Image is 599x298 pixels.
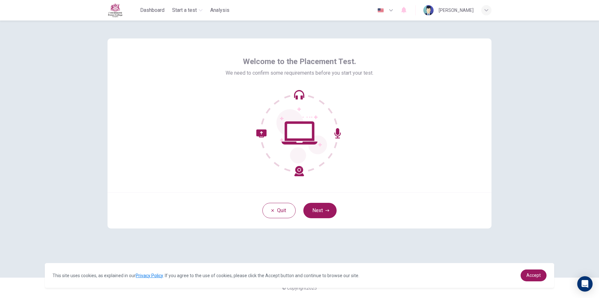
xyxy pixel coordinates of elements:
span: Accept [526,273,541,278]
button: Next [303,203,337,218]
span: Analysis [210,6,229,14]
div: [PERSON_NAME] [439,6,474,14]
span: Welcome to the Placement Test. [243,56,356,67]
div: Open Intercom Messenger [577,276,593,292]
span: © Copyright 2025 [282,286,317,291]
button: Start a test [170,4,205,16]
img: en [377,8,385,13]
a: Fettes logo [108,3,138,17]
span: Start a test [172,6,197,14]
span: We need to confirm some requirements before you start your test. [226,69,373,77]
button: Dashboard [138,4,167,16]
a: Privacy Policy [136,273,163,278]
span: Dashboard [140,6,164,14]
img: Fettes logo [108,3,123,17]
img: Profile picture [423,5,434,15]
button: Quit [262,203,296,218]
a: dismiss cookie message [521,269,547,281]
button: Analysis [208,4,232,16]
div: cookieconsent [45,263,554,288]
span: This site uses cookies, as explained in our . If you agree to the use of cookies, please click th... [52,273,359,278]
